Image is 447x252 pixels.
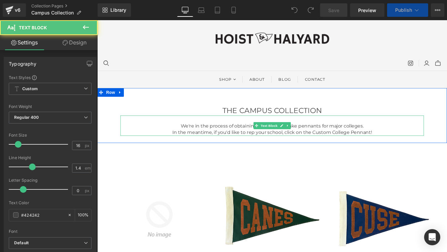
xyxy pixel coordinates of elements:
span: Row [9,79,22,89]
a: Collection Pages [31,3,98,9]
div: Open Intercom Messenger [424,229,440,245]
a: Instagram [362,47,368,53]
b: Regular 400 [14,115,39,120]
span: Save [328,7,339,14]
span: px [85,188,91,193]
a: Preview [350,3,384,17]
div: Letter Spacing [9,178,92,183]
a: v6 [3,3,26,17]
a: Expand / Collapse [218,119,226,127]
a: Design [50,35,99,50]
div: Line Height [9,155,92,160]
span: Publish [395,7,412,13]
span: Text Block [19,25,47,30]
span: Preview [358,7,376,14]
div: Font Weight [9,104,92,109]
button: Publish [387,3,428,17]
span: Campus Collection [31,10,74,15]
div: Font Size [9,133,92,138]
a: Tablet [209,3,226,17]
a: Contact [234,59,273,79]
a: About [169,59,203,79]
span: px [85,143,91,148]
a: Blog [203,59,234,79]
button: More [431,3,444,17]
div: Text Styles [9,75,92,80]
img: At Hoist & Halyard, we handcraft vintage-style pennants in their most elemental form. Made with c... [136,13,271,33]
summary: Shop [134,59,169,79]
button: Redo [304,3,317,17]
span: We're in the process of obtaining licenses to make pennants for major colleges. [97,120,310,126]
a: Login [380,46,387,54]
a: Laptop [193,3,209,17]
span: Library [110,7,126,13]
a: Desktop [177,3,193,17]
input: Color [21,211,64,219]
span: Text Block [189,119,211,127]
button: Open search [7,47,14,53]
div: Font [9,229,92,234]
b: Custom [22,86,38,92]
div: v6 [13,6,22,14]
a: Mobile [226,3,242,17]
div: % [75,209,91,221]
a: New Library [98,3,131,17]
i: Default [14,240,29,246]
button: Undo [288,3,301,17]
span: em [85,166,91,170]
a: Expand / Collapse [22,79,31,89]
div: Typography [9,57,36,67]
div: Text Color [9,201,92,205]
a: Hoist & Halyard [136,13,271,33]
span: Shop [142,66,161,72]
span: In the meantime, if you'd like to rep your school, click on the Custom College Pennant! [88,128,320,134]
